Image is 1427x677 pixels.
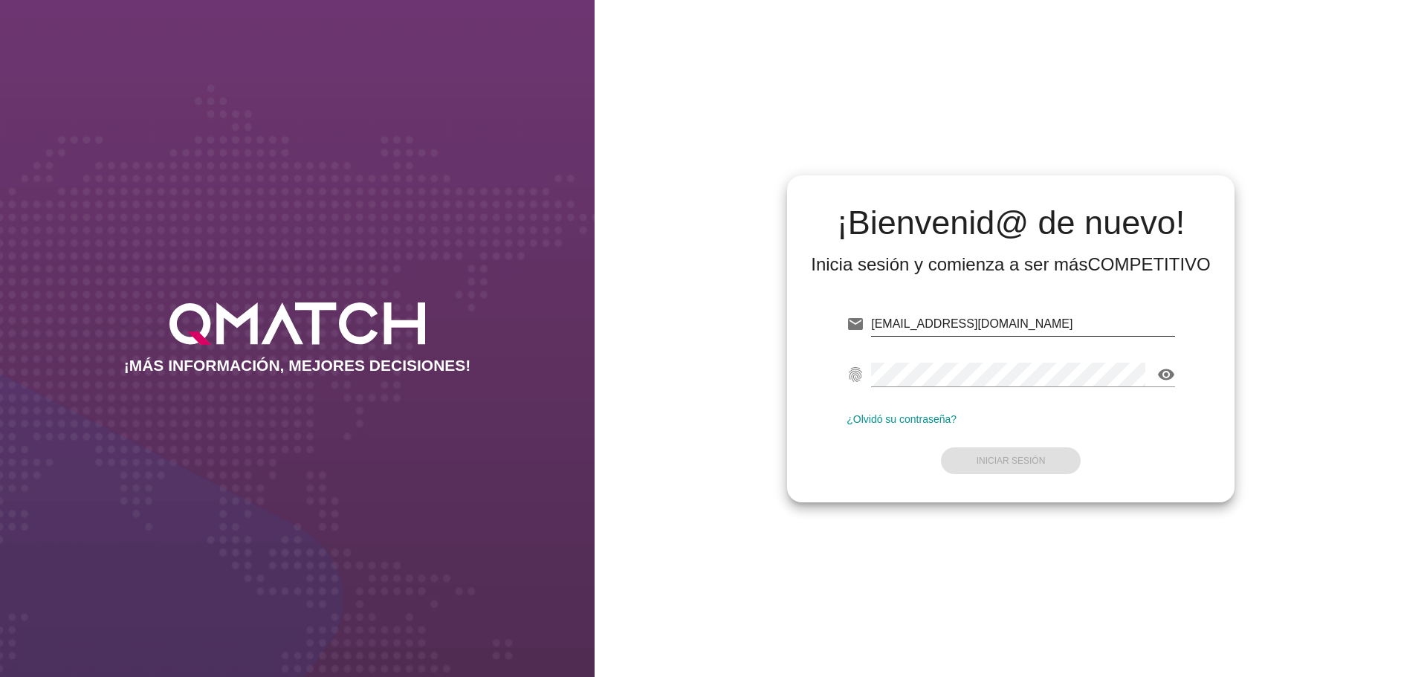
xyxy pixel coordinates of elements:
div: Inicia sesión y comienza a ser más [811,253,1211,276]
strong: COMPETITIVO [1087,254,1210,274]
h2: ¡MÁS INFORMACIÓN, MEJORES DECISIONES! [124,357,471,375]
i: fingerprint [847,366,864,383]
h2: ¡Bienvenid@ de nuevo! [811,205,1211,241]
a: ¿Olvidó su contraseña? [847,413,957,425]
input: E-mail [871,312,1175,336]
i: visibility [1157,366,1175,383]
i: email [847,315,864,333]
